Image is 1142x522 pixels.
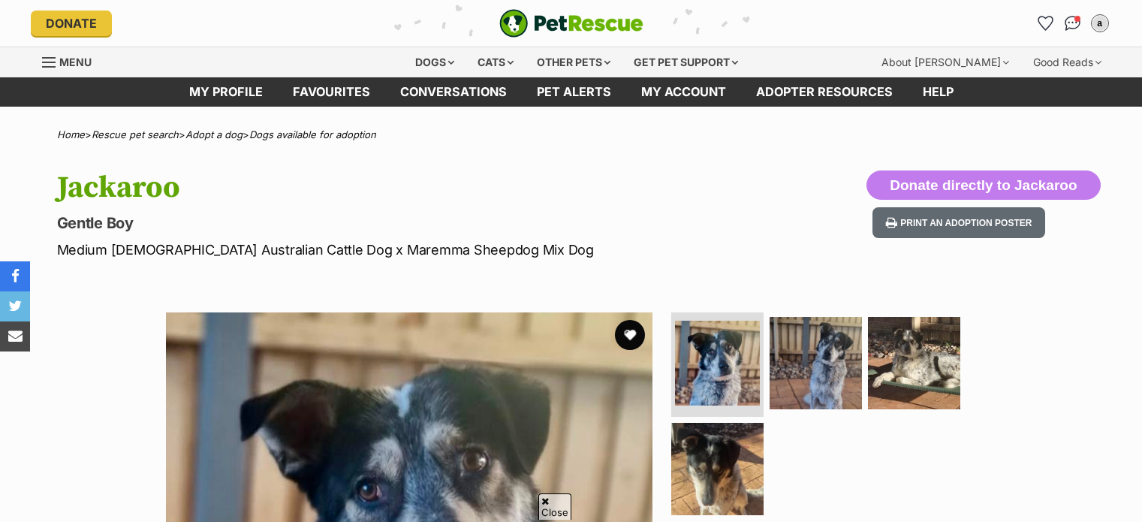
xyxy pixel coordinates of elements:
[1065,16,1080,31] img: chat-41dd97257d64d25036548639549fe6c8038ab92f7586957e7f3b1b290dea8141.svg
[872,207,1045,238] button: Print an adoption poster
[615,320,645,350] button: favourite
[467,47,524,77] div: Cats
[908,77,969,107] a: Help
[57,213,692,234] p: Gentle Boy
[57,128,85,140] a: Home
[499,9,643,38] img: logo-e224e6f780fb5917bec1dbf3a21bbac754714ae5b6737aabdf751b685950b380.svg
[31,11,112,36] a: Donate
[1034,11,1112,35] ul: Account quick links
[59,56,92,68] span: Menu
[671,423,764,515] img: Photo of Jackaroo
[1023,47,1112,77] div: Good Reads
[20,129,1123,140] div: > > >
[741,77,908,107] a: Adopter resources
[1092,16,1107,31] div: a
[770,317,862,409] img: Photo of Jackaroo
[1061,11,1085,35] a: Conversations
[499,9,643,38] a: PetRescue
[526,47,621,77] div: Other pets
[626,77,741,107] a: My account
[623,47,749,77] div: Get pet support
[522,77,626,107] a: Pet alerts
[866,170,1100,201] button: Donate directly to Jackaroo
[405,47,465,77] div: Dogs
[868,317,960,409] img: Photo of Jackaroo
[57,170,692,205] h1: Jackaroo
[185,128,243,140] a: Adopt a dog
[57,240,692,260] p: Medium [DEMOGRAPHIC_DATA] Australian Cattle Dog x Maremma Sheepdog Mix Dog
[92,128,179,140] a: Rescue pet search
[871,47,1020,77] div: About [PERSON_NAME]
[174,77,278,107] a: My profile
[538,493,571,520] span: Close
[1088,11,1112,35] button: My account
[675,321,760,406] img: Photo of Jackaroo
[278,77,385,107] a: Favourites
[42,47,102,74] a: Menu
[249,128,376,140] a: Dogs available for adoption
[385,77,522,107] a: conversations
[1034,11,1058,35] a: Favourites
